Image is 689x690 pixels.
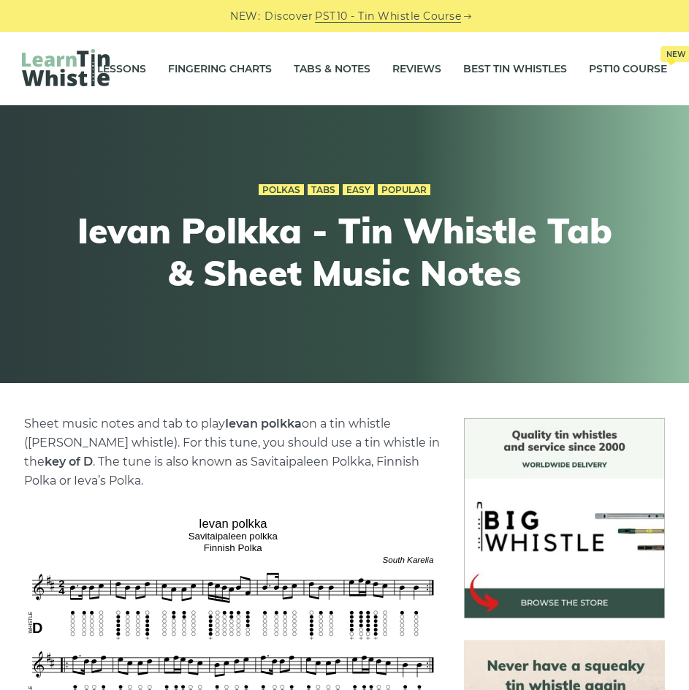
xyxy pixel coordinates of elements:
a: Lessons [97,50,146,87]
a: Polkas [259,184,304,196]
img: BigWhistle Tin Whistle Store [464,418,664,618]
a: Tabs & Notes [294,50,370,87]
a: Reviews [392,50,441,87]
p: Sheet music notes and tab to play on a tin whistle ([PERSON_NAME] whistle). For this tune, you sh... [24,414,442,490]
strong: Ievan polkka [225,417,302,431]
h1: Ievan Polkka - Tin Whistle Tab & Sheet Music Notes [76,210,614,294]
a: Fingering Charts [168,50,272,87]
a: Tabs [308,184,339,196]
a: Best Tin Whistles [463,50,567,87]
strong: key of D [45,455,93,469]
a: PST10 CourseNew [589,50,667,87]
img: LearnTinWhistle.com [22,49,110,86]
a: Popular [378,184,430,196]
a: Easy [343,184,374,196]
